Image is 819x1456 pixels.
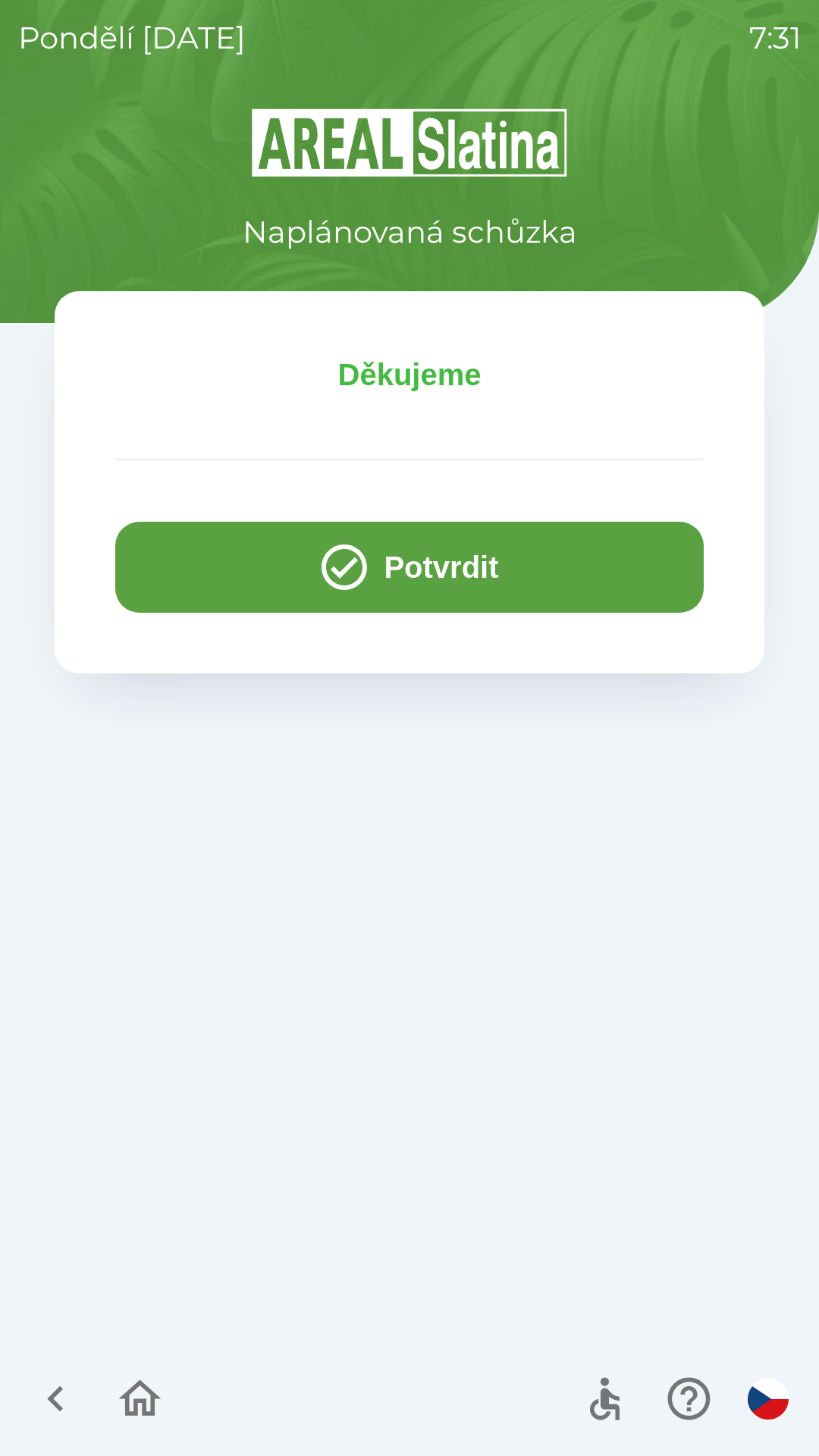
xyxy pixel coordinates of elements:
[243,209,577,255] p: Naplánovaná schůzka
[18,15,246,61] p: pondělí [DATE]
[55,106,764,179] img: Logo
[115,352,704,397] p: Děkujeme
[115,522,704,613] button: Potvrdit
[748,1379,789,1420] img: cs flag
[749,15,801,61] p: 7:31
